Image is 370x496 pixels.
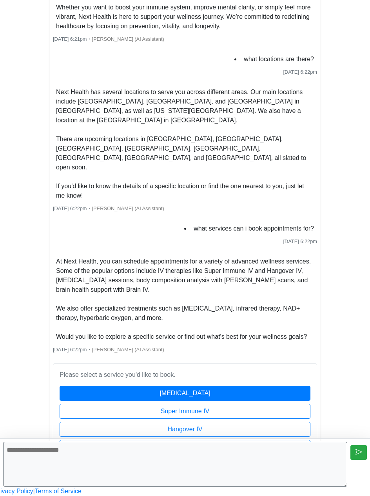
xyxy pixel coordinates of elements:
[53,36,87,42] span: [DATE] 6:21pm
[283,238,317,244] span: [DATE] 6:22pm
[53,36,164,42] small: ・
[53,205,87,211] span: [DATE] 6:22pm
[53,255,317,343] li: At Next Health, you can schedule appointments for a variety of advanced wellness services. Some o...
[53,347,87,352] span: [DATE] 6:22pm
[60,404,310,419] button: Super Immune IV
[60,422,310,437] button: Hangover IV
[283,69,317,75] span: [DATE] 6:22pm
[53,205,164,211] small: ・
[92,205,164,211] span: [PERSON_NAME] (AI Assistant)
[60,370,310,380] p: Please select a service you'd like to book.
[241,53,317,65] li: what locations are there?
[53,347,164,352] small: ・
[92,347,164,352] span: [PERSON_NAME] (AI Assistant)
[190,222,317,235] li: what services can i book appointments for?
[53,86,317,202] li: Next Health has several locations to serve you across different areas. Our main locations include...
[60,386,310,401] button: [MEDICAL_DATA]
[92,36,164,42] span: [PERSON_NAME] (AI Assistant)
